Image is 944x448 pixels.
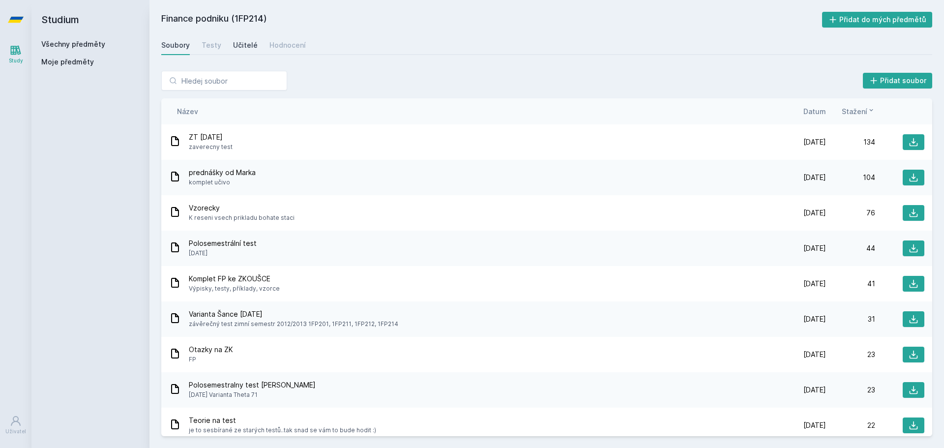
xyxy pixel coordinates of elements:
[161,71,287,90] input: Hledej soubor
[161,35,190,55] a: Soubory
[189,239,257,248] span: Polosemestrální test
[189,203,295,213] span: Vzorecky
[803,243,826,253] span: [DATE]
[41,57,94,67] span: Moje předměty
[177,106,198,117] button: Název
[826,420,875,430] div: 22
[826,208,875,218] div: 76
[826,279,875,289] div: 41
[189,284,280,294] span: Výpisky, testy, příklady, vzorce
[803,279,826,289] span: [DATE]
[202,40,221,50] div: Testy
[826,137,875,147] div: 134
[803,106,826,117] button: Datum
[269,40,306,50] div: Hodnocení
[822,12,933,28] button: Přidat do mých předmětů
[826,385,875,395] div: 23
[189,416,376,425] span: Teorie na test
[189,213,295,223] span: K reseni vsech prikladu bohate staci
[2,39,29,69] a: Study
[826,243,875,253] div: 44
[189,178,256,187] span: komplet učivo
[863,73,933,89] button: Přidat soubor
[189,142,233,152] span: zaverecny test
[189,345,233,355] span: Otazky na ZK
[202,35,221,55] a: Testy
[803,420,826,430] span: [DATE]
[161,40,190,50] div: Soubory
[189,168,256,178] span: prednášky od Marka
[189,319,398,329] span: závěrečný test zimní semestr 2012/2013 1FP201, 1FP211, 1FP212, 1FP214
[803,208,826,218] span: [DATE]
[842,106,875,117] button: Stažení
[161,12,822,28] h2: Finance podniku (1FP214)
[803,173,826,182] span: [DATE]
[826,350,875,359] div: 23
[842,106,867,117] span: Stažení
[189,425,376,435] span: je to sesbírané ze starých testů..tak snad se vám to bude hodit :)
[189,248,257,258] span: [DATE]
[233,35,258,55] a: Učitelé
[9,57,23,64] div: Study
[189,274,280,284] span: Komplet FP ke ZKOUŠCE
[189,390,316,400] span: [DATE] Varianta Theta 71
[189,309,398,319] span: Varianta Šance [DATE]
[803,385,826,395] span: [DATE]
[269,35,306,55] a: Hodnocení
[41,40,105,48] a: Všechny předměty
[803,314,826,324] span: [DATE]
[803,137,826,147] span: [DATE]
[189,355,233,364] span: FP
[826,173,875,182] div: 104
[2,410,29,440] a: Uživatel
[189,132,233,142] span: ZT [DATE]
[5,428,26,435] div: Uživatel
[233,40,258,50] div: Učitelé
[803,350,826,359] span: [DATE]
[826,314,875,324] div: 31
[189,380,316,390] span: Polosemestralny test [PERSON_NAME]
